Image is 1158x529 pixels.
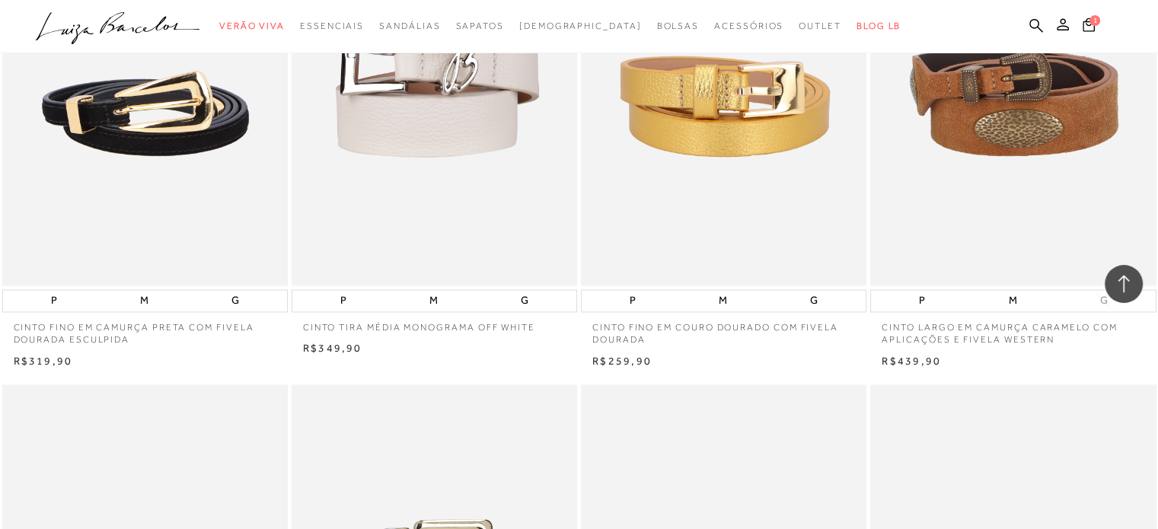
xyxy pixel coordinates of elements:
[300,21,364,31] span: Essenciais
[714,12,783,40] a: categoryNavScreenReaderText
[714,290,732,311] button: M
[656,12,699,40] a: categoryNavScreenReaderText
[581,312,866,347] a: CINTO FINO EM COURO DOURADO COM FIVELA DOURADA
[425,290,442,311] button: M
[857,12,901,40] a: BLOG LB
[14,355,73,367] span: R$319,90
[2,312,288,347] a: CINTO FINO EM CAMURÇA PRETA COM FIVELA DOURADA ESCULPIDA
[516,290,533,311] button: G
[136,290,153,311] button: M
[1089,15,1100,26] span: 1
[455,12,503,40] a: categoryNavScreenReaderText
[292,312,577,334] a: CINTO TIRA MÉDIA MONOGRAMA OFF WHITE
[914,290,930,311] button: P
[227,290,244,311] button: G
[379,21,440,31] span: Sandálias
[46,290,62,311] button: P
[219,12,285,40] a: categoryNavScreenReaderText
[1078,17,1099,37] button: 1
[303,342,362,354] span: R$349,90
[799,12,841,40] a: categoryNavScreenReaderText
[379,12,440,40] a: categoryNavScreenReaderText
[882,355,941,367] span: R$439,90
[714,21,783,31] span: Acessórios
[336,290,351,311] button: P
[625,290,640,311] button: P
[519,12,642,40] a: noSubCategoriesText
[519,21,642,31] span: [DEMOGRAPHIC_DATA]
[300,12,364,40] a: categoryNavScreenReaderText
[857,21,901,31] span: BLOG LB
[870,312,1156,347] a: CINTO LARGO EM CAMURÇA CARAMELO COM APLICAÇÕES E FIVELA WESTERN
[1003,290,1021,311] button: M
[805,290,822,311] button: G
[799,21,841,31] span: Outlet
[455,21,503,31] span: Sapatos
[592,355,652,367] span: R$259,90
[219,21,285,31] span: Verão Viva
[1095,293,1112,308] button: G
[656,21,699,31] span: Bolsas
